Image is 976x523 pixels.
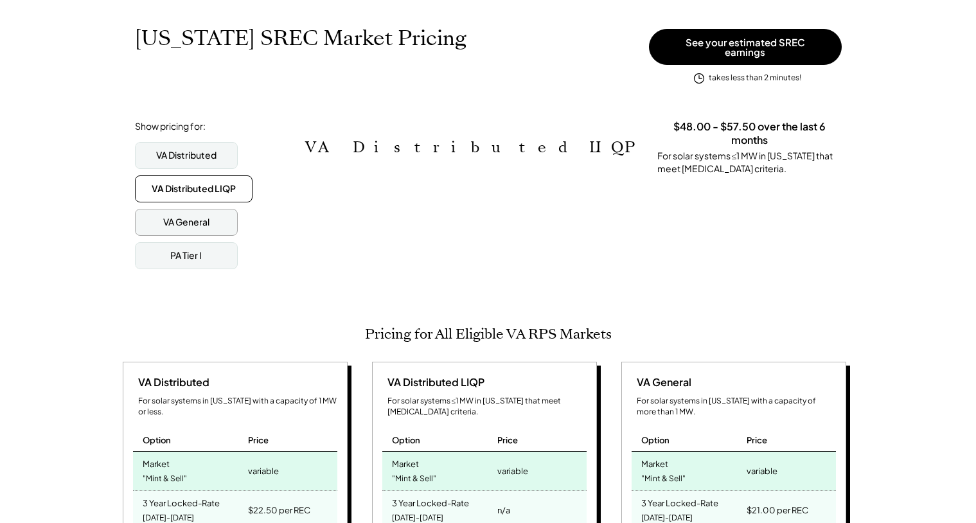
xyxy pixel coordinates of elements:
h2: VA Distributed LIQP [305,138,638,157]
div: Option [143,434,171,446]
div: 3 Year Locked-Rate [641,494,718,509]
div: $21.00 per REC [747,501,808,519]
div: variable [747,462,777,480]
h1: [US_STATE] SREC Market Pricing [135,26,466,51]
div: $22.50 per REC [248,501,310,519]
div: VA General [632,375,691,389]
div: n/a [497,501,510,519]
div: For solar systems in [US_STATE] with a capacity of 1 MW or less. [138,396,337,418]
div: For solar systems ≤1 MW in [US_STATE] that meet [MEDICAL_DATA] criteria. [387,396,587,418]
div: "Mint & Sell" [143,470,187,488]
div: For solar systems in [US_STATE] with a capacity of more than 1 MW. [637,396,836,418]
div: 3 Year Locked-Rate [143,494,220,509]
div: Price [747,434,767,446]
div: Market [143,455,170,470]
div: VA Distributed [133,375,209,389]
div: VA Distributed [156,149,217,162]
div: "Mint & Sell" [641,470,686,488]
div: PA Tier I [170,249,202,262]
div: variable [497,462,528,480]
div: 3 Year Locked-Rate [392,494,469,509]
div: Option [641,434,670,446]
div: Market [392,455,419,470]
div: variable [248,462,279,480]
div: Price [497,434,518,446]
div: VA Distributed LIQP [382,375,484,389]
div: VA Distributed LIQP [152,182,236,195]
div: Market [641,455,668,470]
h2: Pricing for All Eligible VA RPS Markets [365,326,612,342]
h3: $48.00 - $57.50 over the last 6 months [657,120,842,147]
button: See your estimated SREC earnings [649,29,842,65]
div: Price [248,434,269,446]
div: takes less than 2 minutes! [709,73,801,84]
div: VA General [163,216,209,229]
div: Show pricing for: [135,120,206,133]
div: "Mint & Sell" [392,470,436,488]
div: Option [392,434,420,446]
div: For solar systems ≤1 MW in [US_STATE] that meet [MEDICAL_DATA] criteria. [657,150,842,175]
